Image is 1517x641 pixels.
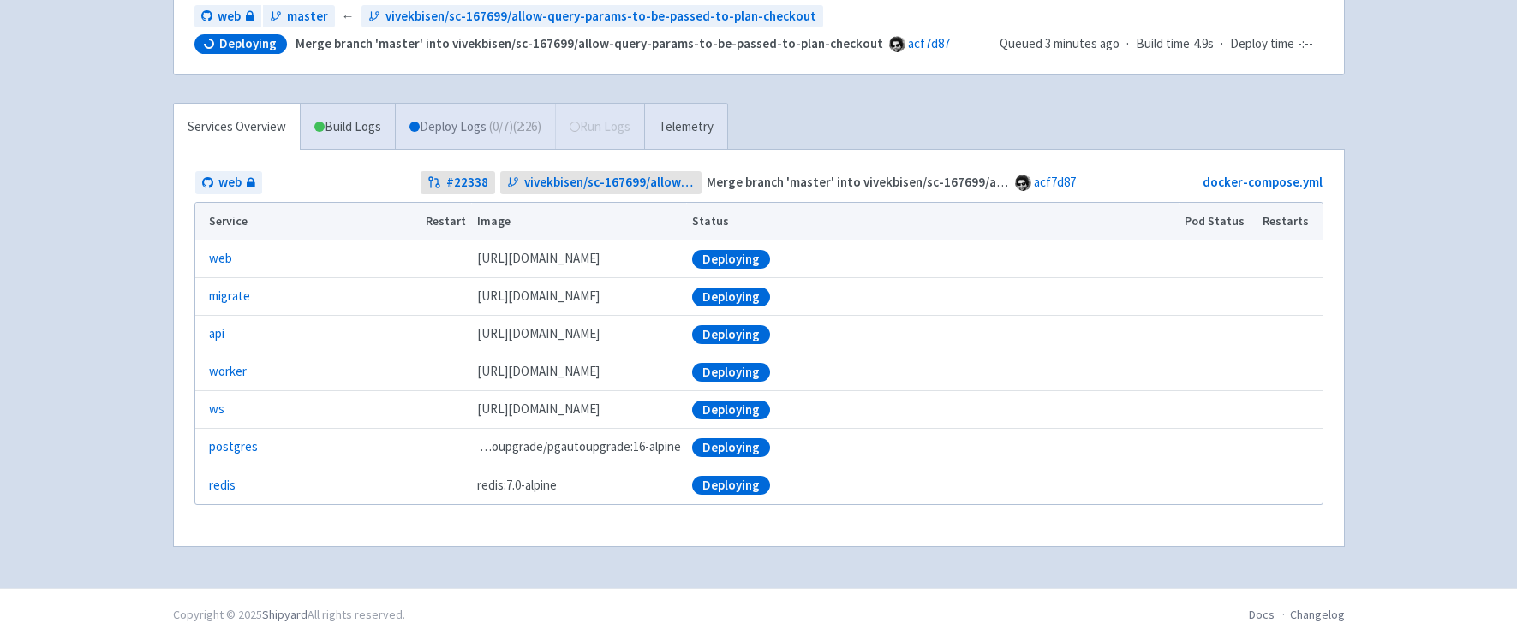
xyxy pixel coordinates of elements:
span: web [218,7,241,27]
strong: Merge branch 'master' into vivekbisen/sc-167699/allow-query-params-to-be-passed-to-plan-checkout [707,174,1294,190]
a: Build Logs [301,104,395,151]
div: Deploying [692,476,770,495]
a: master [263,5,335,28]
span: web [218,173,242,193]
span: Deploying [219,35,277,52]
span: [DOMAIN_NAME][URL] [477,400,600,419]
div: Deploying [692,325,770,344]
div: Deploying [692,250,770,269]
a: web [194,5,261,28]
strong: Merge branch 'master' into vivekbisen/sc-167699/allow-query-params-to-be-passed-to-plan-checkout [296,35,883,51]
a: worker [209,362,247,382]
a: ws [209,400,224,419]
span: [DOMAIN_NAME][URL] [477,324,600,344]
span: vivekbisen/sc-167699/allow-query-params-to-be-passed-to-plan-checkout [524,173,695,193]
time: 3 minutes ago [1045,35,1120,51]
a: redis [209,476,236,496]
span: ( 0 / 7 ) (2:26) [489,117,541,137]
a: Telemetry [644,104,727,151]
div: Deploying [692,401,770,419]
span: ← [342,7,355,27]
span: pgautoupgrade/pgautoupgrade:16-alpine [477,437,681,457]
span: Build time [1136,34,1190,54]
span: Deploy time [1230,34,1294,54]
a: vivekbisen/sc-167699/allow-query-params-to-be-passed-to-plan-checkout [361,5,823,28]
div: Copyright © 2025 All rights reserved. [173,606,405,624]
a: acf7d87 [1034,174,1076,190]
a: #22338 [421,171,495,194]
span: vivekbisen/sc-167699/allow-query-params-to-be-passed-to-plan-checkout [385,7,816,27]
span: 4.9s [1193,34,1214,54]
div: · · [1000,34,1323,54]
a: web [209,249,232,269]
a: docker-compose.yml [1203,174,1323,190]
div: Deploying [692,288,770,306]
a: postgres [209,437,258,457]
a: api [209,324,224,344]
strong: # 22338 [446,173,488,193]
th: Restart [421,203,472,240]
a: Services Overview [174,104,300,151]
span: -:-- [1298,34,1313,54]
a: acf7d87 [908,35,950,51]
th: Image [471,203,686,240]
th: Status [686,203,1179,240]
div: Deploying [692,363,770,382]
span: master [287,7,328,27]
th: Pod Status [1179,203,1257,240]
a: vivekbisen/sc-167699/allow-query-params-to-be-passed-to-plan-checkout [500,171,702,194]
div: Deploying [692,438,770,457]
a: Deploy Logs (0/7)(2:26) [395,104,555,151]
a: Changelog [1290,607,1345,622]
th: Restarts [1257,203,1322,240]
a: Docs [1249,607,1275,622]
span: [DOMAIN_NAME][URL] [477,362,600,382]
span: redis:7.0-alpine [477,476,557,496]
span: Queued [1000,35,1120,51]
th: Service [195,203,421,240]
span: [DOMAIN_NAME][URL] [477,287,600,306]
a: migrate [209,287,250,306]
span: [DOMAIN_NAME][URL] [477,249,600,269]
a: Shipyard [262,607,308,622]
a: web [195,171,262,194]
